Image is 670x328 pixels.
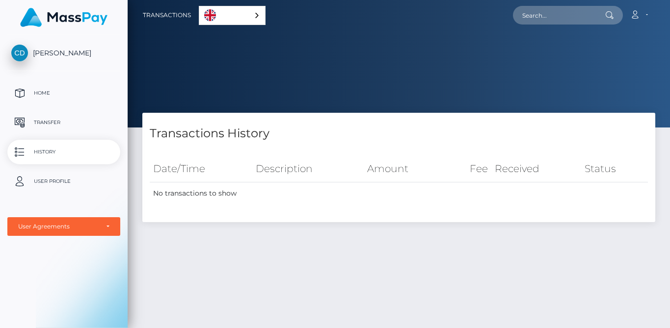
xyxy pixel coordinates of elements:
div: Language [199,6,266,25]
p: History [11,145,116,159]
th: Date/Time [150,155,252,182]
aside: Language selected: English [199,6,266,25]
a: User Profile [7,169,120,194]
h4: Transactions History [150,125,648,142]
th: Fee [448,155,491,182]
p: Home [11,86,116,101]
button: User Agreements [7,217,120,236]
a: Transactions [143,5,191,25]
th: Description [252,155,364,182]
img: MassPay [20,8,107,27]
input: Search... [513,6,605,25]
a: History [7,140,120,164]
div: User Agreements [18,223,99,230]
td: No transactions to show [150,182,648,205]
a: Transfer [7,110,120,135]
a: Home [7,81,120,105]
a: English [199,6,265,25]
th: Amount [364,155,448,182]
span: [PERSON_NAME] [7,49,120,57]
p: Transfer [11,115,116,130]
th: Status [581,155,648,182]
th: Received [491,155,581,182]
p: User Profile [11,174,116,189]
